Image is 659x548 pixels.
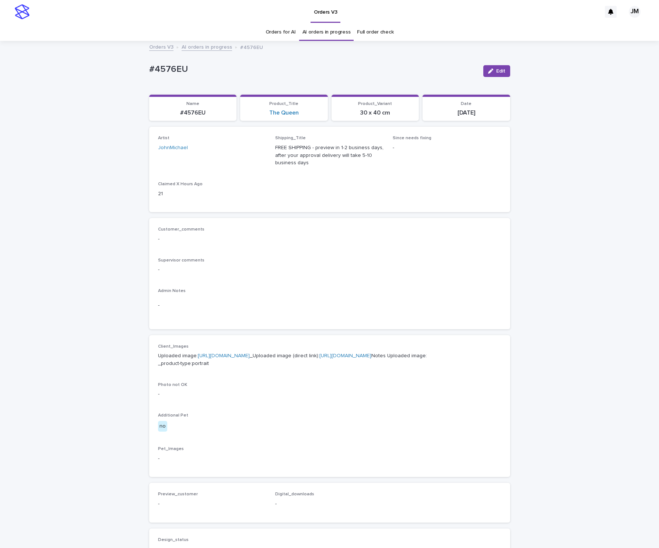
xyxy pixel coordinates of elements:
span: Design_status [158,538,189,542]
span: Customer_comments [158,227,204,232]
a: Orders V3 [149,42,173,51]
p: - [275,500,384,508]
span: Product_Title [269,102,298,106]
span: Artist [158,136,169,140]
span: Date [461,102,472,106]
a: Full order check [357,24,393,41]
div: JM [629,6,641,18]
a: Orders for AI [266,24,296,41]
span: Shipping_Title [275,136,306,140]
div: no [158,421,167,432]
span: Name [186,102,199,106]
span: Preview_customer [158,492,198,496]
span: Client_Images [158,344,189,349]
p: - [158,455,501,463]
span: Digital_downloads [275,492,314,496]
span: Additional Pet [158,413,188,418]
p: - [158,390,501,398]
span: Pet_Images [158,447,184,451]
p: Uploaded image: _Uploaded image (direct link): Notes Uploaded image: _product-type:portrait [158,352,501,368]
a: [URL][DOMAIN_NAME] [319,353,371,358]
span: Claimed X Hours Ago [158,182,203,186]
span: Photo not OK [158,383,187,387]
span: Edit [496,68,505,74]
button: Edit [483,65,510,77]
a: JohnMichael [158,144,188,152]
p: #4576EU [149,64,477,75]
p: 21 [158,190,267,198]
span: Supervisor comments [158,258,204,263]
a: [URL][DOMAIN_NAME] [198,353,250,358]
a: The Queen [269,109,299,116]
p: #4576EU [154,109,232,116]
img: stacker-logo-s-only.png [15,4,29,19]
p: - [393,144,501,152]
span: Product_Variant [358,102,392,106]
p: - [158,235,501,243]
p: - [158,500,267,508]
p: - [158,266,501,274]
a: AI orders in progress [302,24,351,41]
span: Admin Notes [158,289,186,293]
p: 30 x 40 cm [336,109,415,116]
p: [DATE] [427,109,506,116]
span: Since needs fixing [393,136,431,140]
p: - [158,302,501,309]
p: FREE SHIPPING - preview in 1-2 business days, after your approval delivery will take 5-10 busines... [275,144,384,167]
p: #4576EU [240,43,263,51]
a: AI orders in progress [182,42,232,51]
